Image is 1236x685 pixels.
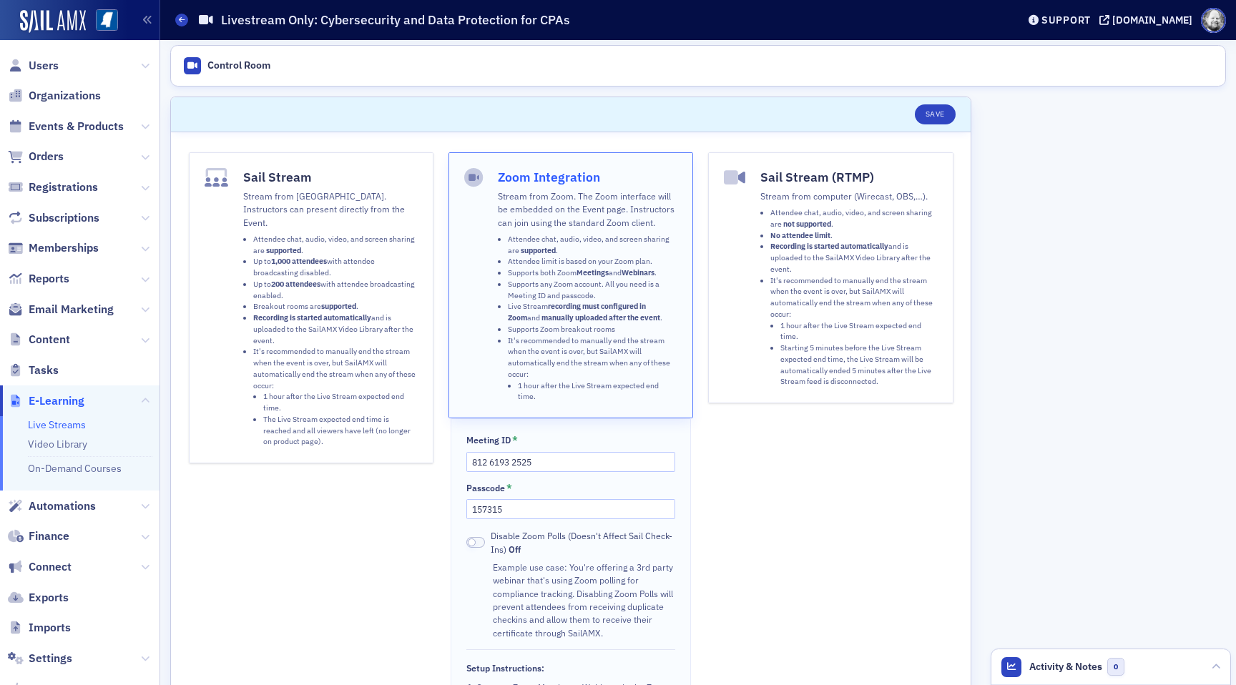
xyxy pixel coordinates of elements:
[506,482,512,495] abbr: This field is required
[770,230,937,242] li: .
[8,210,99,226] a: Subscriptions
[29,119,124,134] span: Events & Products
[8,559,72,575] a: Connect
[29,332,70,348] span: Content
[8,240,99,256] a: Memberships
[253,234,418,257] li: Attendee chat, audio, video, and screen sharing are .
[783,219,831,229] strong: not supported
[760,168,937,187] h4: Sail Stream (RTMP)
[518,380,677,403] li: 1 hour after the Live Stream expected end time.
[8,119,124,134] a: Events & Products
[271,256,327,266] strong: 1,000 attendees
[29,590,69,606] span: Exports
[1041,14,1091,26] div: Support
[8,271,69,287] a: Reports
[1107,658,1125,676] span: 0
[29,58,59,74] span: Users
[253,301,418,312] li: Breakout rooms are .
[253,256,418,279] li: Up to with attendee broadcasting disabled.
[28,418,86,431] a: Live Streams
[86,9,118,34] a: View Homepage
[770,275,937,388] li: It's recommended to manually end the stream when the event is over, but SailAMX will automaticall...
[780,320,937,343] li: 1 hour after the Live Stream expected end time.
[512,434,518,447] abbr: This field is required
[29,210,99,226] span: Subscriptions
[760,189,937,202] p: Stream from computer (Wirecast, OBS,…).
[466,483,505,493] div: Passcode
[8,590,69,606] a: Exports
[29,363,59,378] span: Tasks
[508,267,677,279] li: Supports both Zoom and .
[1201,8,1226,33] span: Profile
[29,240,99,256] span: Memberships
[176,51,278,81] a: Control Room
[96,9,118,31] img: SailAMX
[8,88,101,104] a: Organizations
[8,149,64,164] a: Orders
[8,498,96,514] a: Automations
[8,393,84,409] a: E-Learning
[508,256,677,267] li: Attendee limit is based on your Zoom plan.
[622,267,654,277] strong: Webinars
[29,393,84,409] span: E-Learning
[29,620,71,636] span: Imports
[253,346,418,448] li: It's recommended to manually end the stream when the event is over, but SailAMX will automaticall...
[8,651,72,666] a: Settings
[29,559,72,575] span: Connect
[28,438,87,450] a: Video Library
[20,10,86,33] img: SailAMX
[243,168,418,187] h4: Sail Stream
[1112,14,1192,26] div: [DOMAIN_NAME]
[189,152,433,463] button: Sail StreamStream from [GEOGRAPHIC_DATA]. Instructors can present directly from the Event.Attende...
[1029,659,1102,674] span: Activity & Notes
[29,271,69,287] span: Reports
[770,241,888,251] strong: Recording is started automatically
[508,279,677,302] li: Supports any Zoom account. All you need is a Meeting ID and passcode.
[448,152,693,418] button: Zoom IntegrationStream from Zoom. The Zoom interface will be embedded on the Event page. Instruct...
[508,324,677,335] li: Supports Zoom breakout rooms
[508,301,646,322] strong: recording must configured in Zoom
[263,391,418,414] li: 1 hour after the Live Stream expected end time.
[466,537,485,548] span: Off
[498,189,677,229] p: Stream from Zoom. The Zoom interface will be embedded on the Event page. Instructors can join usi...
[28,462,122,475] a: On-Demand Courses
[521,245,556,255] strong: supported
[8,332,70,348] a: Content
[29,88,101,104] span: Organizations
[29,498,96,514] span: Automations
[466,435,511,445] div: Meeting ID
[253,312,418,346] li: and is uploaded to the SailAMX Video Library after the event.
[8,620,71,636] a: Imports
[915,104,956,124] button: Save
[8,58,59,74] a: Users
[8,302,114,317] a: Email Marketing
[8,363,59,378] a: Tasks
[266,245,301,255] strong: supported
[780,342,937,388] li: Starting 5 minutes before the Live Stream expected end time, the Live Stream will be automaticall...
[708,152,953,403] button: Sail Stream (RTMP)Stream from computer (Wirecast, OBS,…).Attendee chat, audio, video, and screen ...
[770,241,937,275] li: and is uploaded to the SailAMX Video Library after the event.
[253,312,371,322] strong: Recording is started automatically
[508,234,677,257] li: Attendee chat, audio, video, and screen sharing are .
[509,543,521,555] span: Off
[29,302,114,317] span: Email Marketing
[243,189,418,229] p: Stream from [GEOGRAPHIC_DATA]. Instructors can present directly from the Event.
[29,528,69,544] span: Finance
[770,207,937,230] li: Attendee chat, audio, video, and screen sharing are .
[577,267,609,277] strong: Meetings
[221,11,570,29] h1: Livestream Only: Cybersecurity and Data Protection for CPAs
[207,59,270,72] div: Control Room
[29,651,72,666] span: Settings
[263,414,418,448] li: The Live Stream expected end time is reached and all viewers have left (no longer on product page).
[498,168,677,187] h4: Zoom Integration
[1099,15,1197,25] button: [DOMAIN_NAME]
[493,561,675,639] div: Example use case: You're offering a 3rd party webinar that's using Zoom polling for compliance tr...
[253,279,418,302] li: Up to with attendee broadcasting enabled.
[466,663,544,674] div: Setup Instructions:
[29,149,64,164] span: Orders
[271,279,320,289] strong: 200 attendees
[29,179,98,195] span: Registrations
[770,230,830,240] strong: No attendee limit
[321,301,356,311] strong: supported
